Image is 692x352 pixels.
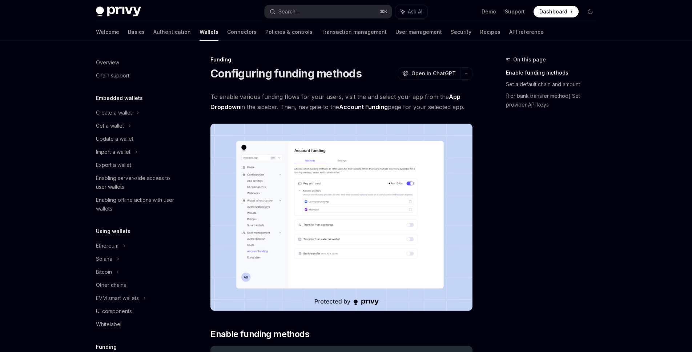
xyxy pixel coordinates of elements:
[90,56,183,69] a: Overview
[96,307,132,316] div: UI components
[265,23,313,41] a: Policies & controls
[210,56,472,63] div: Funding
[96,196,179,213] div: Enabling offline actions with user wallets
[96,135,133,143] div: Update a wallet
[451,23,471,41] a: Security
[90,318,183,331] a: Whitelabel
[96,268,112,276] div: Bitcoin
[90,305,183,318] a: UI components
[96,94,143,103] h5: Embedded wallets
[210,328,309,340] span: Enable funding methods
[96,343,117,351] h5: Funding
[227,23,257,41] a: Connectors
[513,55,546,64] span: On this page
[482,8,496,15] a: Demo
[96,23,119,41] a: Welcome
[395,5,427,18] button: Ask AI
[90,132,183,145] a: Update a wallet
[153,23,191,41] a: Authentication
[339,103,388,111] a: Account Funding
[395,23,442,41] a: User management
[480,23,500,41] a: Recipes
[128,23,145,41] a: Basics
[506,79,602,90] a: Set a default chain and amount
[96,58,119,67] div: Overview
[96,294,139,303] div: EVM smart wallets
[96,7,141,17] img: dark logo
[96,108,132,117] div: Create a wallet
[278,7,299,16] div: Search...
[90,279,183,292] a: Other chains
[96,71,129,80] div: Chain support
[210,92,472,112] span: To enable various funding flows for your users, visit the and select your app from the in the sid...
[90,172,183,193] a: Enabling server-side access to user wallets
[200,23,218,41] a: Wallets
[506,67,602,79] a: Enable funding methods
[90,159,183,172] a: Export a wallet
[96,320,121,329] div: Whitelabel
[380,9,387,15] span: ⌘ K
[534,6,579,17] a: Dashboard
[96,255,112,263] div: Solana
[96,148,130,156] div: Import a wallet
[539,8,567,15] span: Dashboard
[90,69,183,82] a: Chain support
[321,23,387,41] a: Transaction management
[96,161,131,169] div: Export a wallet
[584,6,596,17] button: Toggle dark mode
[96,174,179,191] div: Enabling server-side access to user wallets
[398,67,460,80] button: Open in ChatGPT
[90,193,183,215] a: Enabling offline actions with user wallets
[408,8,422,15] span: Ask AI
[96,121,124,130] div: Get a wallet
[96,241,118,250] div: Ethereum
[509,23,544,41] a: API reference
[265,5,392,18] button: Search...⌘K
[96,227,130,236] h5: Using wallets
[506,90,602,111] a: [For bank transfer method] Set provider API keys
[411,70,456,77] span: Open in ChatGPT
[210,67,362,80] h1: Configuring funding methods
[96,281,126,289] div: Other chains
[210,124,472,311] img: Fundingupdate PNG
[505,8,525,15] a: Support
